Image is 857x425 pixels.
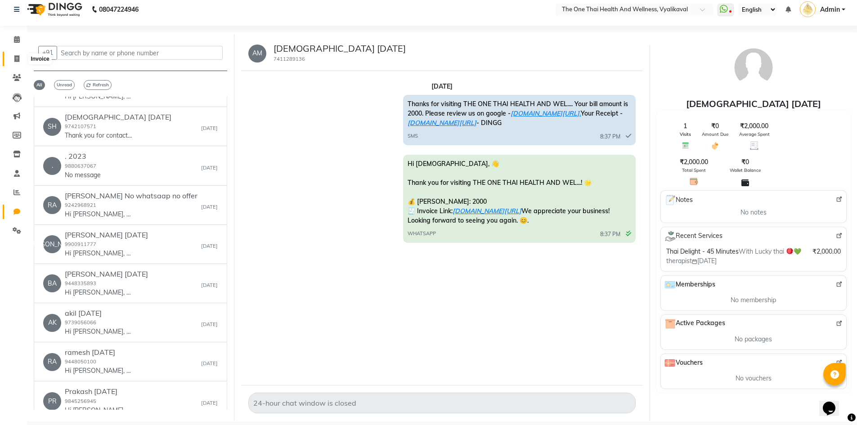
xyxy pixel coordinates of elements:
span: Vouchers [664,358,703,368]
h6: akil [DATE] [65,309,132,318]
small: 9739056066 [65,319,96,326]
img: Total Spent Icon [690,177,698,186]
input: Search by name or phone number [57,46,223,60]
span: No membership [731,295,776,305]
small: 9448335893 [65,280,96,286]
span: ₹2,000.00 [740,121,768,131]
div: RA [43,196,61,214]
span: All [34,80,45,90]
a: [DOMAIN_NAME][URL] [408,119,476,127]
small: 7411289136 [274,56,305,62]
span: ₹0 [711,121,719,131]
iframe: chat widget [819,389,848,416]
span: No packages [735,335,772,344]
small: [DATE] [201,242,218,250]
small: [DATE] [201,399,218,407]
small: 9900911777 [65,241,96,247]
small: [DATE] [201,125,218,132]
small: [DATE] [201,282,218,289]
small: [DATE] [201,321,218,328]
span: Thanks for visiting THE ONE THAI HEALTH AND WEL.... Your bill amount is 2000. Please review us on... [408,100,628,127]
span: Total Spent [682,167,706,174]
span: Average Spent [739,131,770,138]
strong: [DATE] [431,82,453,90]
p: Hi [PERSON_NAME], 👋 Thank you for visiting THE ONE THAI HEALTH AND WEL...! 🌟 💰 [PERSON_NAME]: 150... [65,406,132,415]
span: WHATSAPP [408,230,436,237]
span: No notes [740,208,767,217]
div: RA [43,353,61,371]
span: ₹0 [741,157,749,167]
span: ₹2,000.00 [680,157,708,167]
small: 9242968921 [65,202,96,208]
span: Memberships [664,279,715,290]
span: 8:37 PM [600,230,620,238]
div: [PERSON_NAME] [43,235,61,253]
a: [DOMAIN_NAME][URL] [453,207,521,215]
p: Hi [PERSON_NAME], 👋 Thank you for visiting THE ONE THAI HEALTH AND WEL...! 🌟 💰 [PERSON_NAME]: 750... [65,288,132,297]
h6: [PERSON_NAME] [DATE] [65,270,148,278]
p: Thank you for contacting Pradipika Institute of [MEDICAL_DATA]! Kindly leave your message for us ... [65,131,132,140]
span: 8:37 PM [600,133,620,141]
button: +91 [38,46,57,60]
span: Wallet Balance [730,167,761,174]
small: [DATE] [201,164,218,172]
span: Thai Delight - 45 Minutes [666,247,739,255]
span: Unread [54,80,75,90]
span: Recent Services [664,231,722,242]
p: Hi [PERSON_NAME], 👋 Thank you for visiting THE ONE THAI HEALTH AND WEL...! 🌟 💰 [PERSON_NAME]: 300... [65,92,132,101]
img: Amount Due Icon [711,141,719,150]
small: [DATE] [201,203,218,211]
small: 9742107571 [65,123,96,130]
h6: Prakash [DATE] [65,387,132,396]
div: Invoice [28,54,51,64]
p: Hi [PERSON_NAME], 👋 Thank you for visiting THE ONE THAI HEALTH AND WEL...! 🌟 💰 [PERSON_NAME]: 124... [65,249,132,258]
div: SH [43,118,61,136]
h6: [DEMOGRAPHIC_DATA] [DATE] [65,113,171,121]
a: [DOMAIN_NAME][URL]. [511,109,581,117]
span: ₹2,000.00 [812,247,841,256]
h6: ramesh [DATE] [65,348,132,357]
span: Active Packages [664,318,725,329]
div: [DEMOGRAPHIC_DATA] [DATE] [657,97,850,111]
div: AK [43,314,61,332]
span: Notes [664,194,693,206]
small: [DATE] [201,360,218,367]
img: Average Spent Icon [750,141,758,150]
img: Admin [800,1,816,17]
p: Hi [PERSON_NAME], 👋 Thank you for visiting THE ONE THAI HEALTH AND WEL...! 🌟 💰 [PERSON_NAME]: 230... [65,327,132,336]
span: Refresh [84,80,112,90]
div: BA [43,274,61,292]
h6: [PERSON_NAME] [DATE] [65,231,148,239]
span: SMS [408,132,418,140]
div: . [43,157,61,175]
span: With Lucky thai 🪀💚therapist [DATE] [666,247,801,265]
h6: . 2023 [65,152,101,161]
div: PR [43,392,61,410]
span: Visits [680,131,691,138]
p: No message [65,170,101,180]
span: Admin [820,5,840,14]
small: 9880637067 [65,163,96,169]
h6: [PERSON_NAME] No whatsaap no offer [65,192,197,200]
span: Amount Due [702,131,728,138]
h5: [DEMOGRAPHIC_DATA] [DATE] [274,43,406,54]
div: AM [248,45,266,63]
small: 9448050100 [65,358,96,365]
span: 1 [683,121,687,131]
small: 9845256945 [65,398,96,404]
span: Hi [DEMOGRAPHIC_DATA], 👋 Thank you for visiting THE ONE THAI HEALTH AND WEL...! 🌟 💰 [PERSON_NAME]... [408,160,610,224]
p: Hi [PERSON_NAME], 👋 Thank you for visiting THE ONE THAI HEALTH AND WEL...! 🌟 💰 [PERSON_NAME]: 300... [65,366,132,376]
p: Hi [PERSON_NAME], 👋 Thank you for visiting THE ONE THAI HEALTH AND WEL...! 🌟 💰 [PERSON_NAME]: 300... [65,210,132,219]
img: avatar [731,45,776,90]
span: No vouchers [736,374,772,383]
